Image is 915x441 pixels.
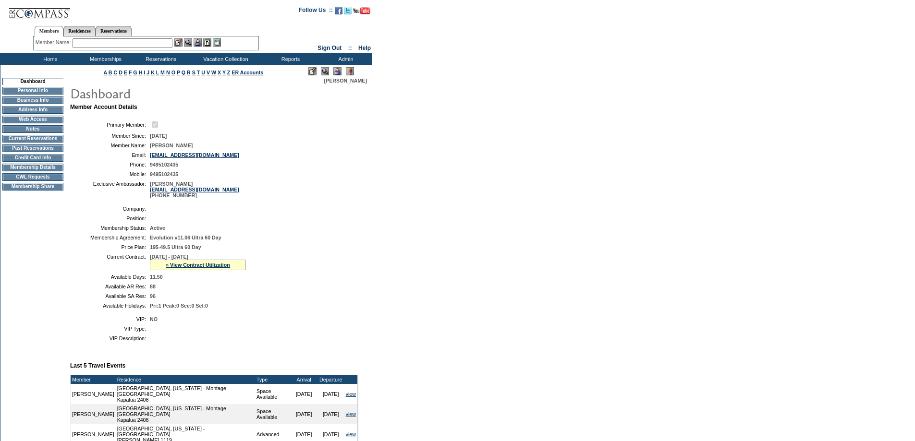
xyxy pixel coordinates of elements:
a: A [104,70,107,75]
span: [PERSON_NAME] [324,78,367,83]
td: Vacation Collection [187,53,262,65]
td: Available Days: [74,274,146,280]
a: J [146,70,149,75]
a: Members [35,26,64,36]
td: Primary Member: [74,120,146,129]
img: b_edit.gif [174,38,183,47]
span: Pri:1 Peak:0 Sec:0 Sel:0 [150,303,208,309]
td: VIP Type: [74,326,146,332]
td: Past Reservations [2,144,63,152]
a: B [109,70,112,75]
td: Mobile: [74,171,146,177]
td: [DATE] [291,384,317,404]
a: R [187,70,191,75]
img: Subscribe to our YouTube Channel [353,7,370,14]
td: VIP Description: [74,335,146,341]
td: Membership Details [2,164,63,171]
td: Phone: [74,162,146,167]
a: N [166,70,170,75]
a: view [346,391,356,397]
span: 96 [150,293,156,299]
td: Available SA Res: [74,293,146,299]
img: View Mode [321,67,329,75]
img: Reservations [203,38,211,47]
td: Admin [317,53,372,65]
a: [EMAIL_ADDRESS][DOMAIN_NAME] [150,152,239,158]
td: [PERSON_NAME] [71,384,116,404]
span: Evolution v11.06 Ultra 60 Day [150,235,221,240]
span: [PERSON_NAME] [PHONE_NUMBER] [150,181,239,198]
td: [DATE] [317,384,344,404]
a: Residences [63,26,96,36]
a: Become our fan on Facebook [335,10,342,15]
td: [PERSON_NAME] [71,404,116,424]
a: G [133,70,137,75]
a: Y [222,70,226,75]
td: Memberships [77,53,132,65]
span: NO [150,316,158,322]
td: Exclusive Ambassador: [74,181,146,198]
td: Company: [74,206,146,212]
td: Dashboard [2,78,63,85]
b: Last 5 Travel Events [70,362,125,369]
td: Home [22,53,77,65]
a: O [171,70,175,75]
a: T [197,70,200,75]
td: [GEOGRAPHIC_DATA], [US_STATE] - Montage [GEOGRAPHIC_DATA] Kapalua 2408 [116,384,255,404]
img: Follow us on Twitter [344,7,352,14]
a: Sign Out [317,45,342,51]
a: C [113,70,117,75]
td: Departure [317,375,344,384]
img: Impersonate [194,38,202,47]
a: P [177,70,180,75]
img: View [184,38,192,47]
td: Space Available [255,404,291,424]
a: M [160,70,165,75]
a: U [201,70,205,75]
span: 9495102435 [150,171,178,177]
a: view [346,411,356,417]
td: [DATE] [291,404,317,424]
td: Membership Agreement: [74,235,146,240]
td: Available AR Res: [74,284,146,289]
img: Edit Mode [308,67,317,75]
a: ER Accounts [232,70,263,75]
td: VIP: [74,316,146,322]
td: Current Reservations [2,135,63,143]
td: Member [71,375,116,384]
td: [DATE] [317,404,344,424]
img: b_calculator.gif [213,38,221,47]
td: Notes [2,125,63,133]
span: [DATE] [150,133,167,139]
span: :: [348,45,352,51]
a: D [119,70,122,75]
a: K [151,70,155,75]
img: pgTtlDashboard.gif [70,83,262,103]
td: Available Holidays: [74,303,146,309]
a: E [124,70,127,75]
span: Active [150,225,165,231]
td: Residence [116,375,255,384]
a: H [139,70,143,75]
a: view [346,431,356,437]
a: » View Contract Utilization [166,262,230,268]
td: Type [255,375,291,384]
span: 9495102435 [150,162,178,167]
a: I [144,70,145,75]
td: Price Plan: [74,244,146,250]
div: Member Name: [36,38,73,47]
td: Current Contract: [74,254,146,270]
td: Member Name: [74,143,146,148]
a: Reservations [96,26,132,36]
td: [GEOGRAPHIC_DATA], [US_STATE] - Montage [GEOGRAPHIC_DATA] Kapalua 2408 [116,404,255,424]
span: [PERSON_NAME] [150,143,193,148]
td: Membership Share [2,183,63,191]
td: Reports [262,53,317,65]
img: Log Concern/Member Elevation [346,67,354,75]
img: Impersonate [333,67,342,75]
a: Help [358,45,371,51]
span: [DATE] - [DATE] [150,254,188,260]
a: F [129,70,132,75]
a: X [218,70,221,75]
a: S [192,70,195,75]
